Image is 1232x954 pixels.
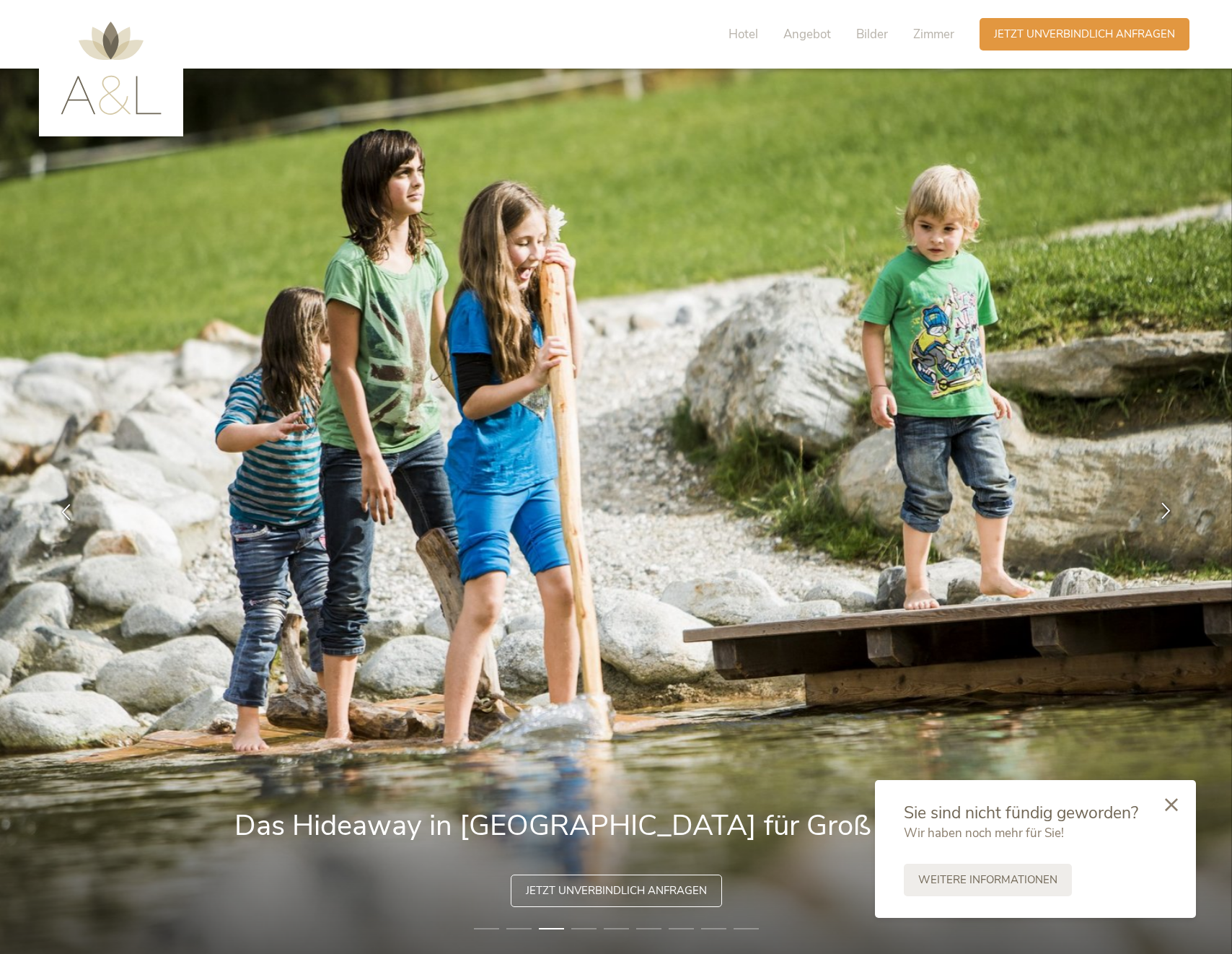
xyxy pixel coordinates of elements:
[918,872,1057,888] span: Weitere Informationen
[729,26,758,43] span: Hotel
[913,26,954,43] span: Zimmer
[526,883,707,898] span: Jetzt unverbindlich anfragen
[783,26,831,43] span: Angebot
[904,825,1064,841] span: Wir haben noch mehr für Sie!
[994,27,1175,42] span: Jetzt unverbindlich anfragen
[61,22,162,115] img: AMONTI & LUNARIS Wellnessresort
[904,802,1138,824] span: Sie sind nicht fündig geworden?
[856,26,888,43] span: Bilder
[904,864,1072,896] a: Weitere Informationen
